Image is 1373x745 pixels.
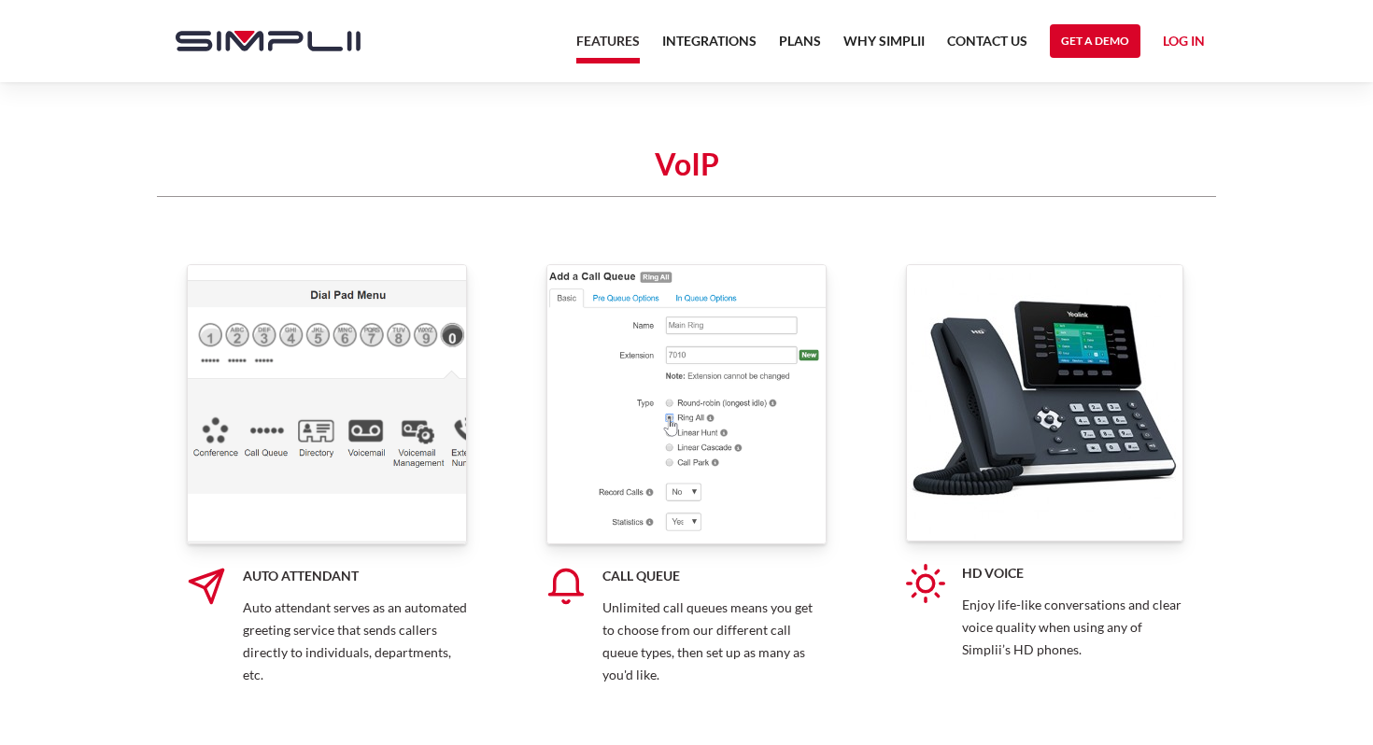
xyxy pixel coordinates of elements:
[602,567,827,585] h5: Call Queue
[243,597,467,686] p: Auto attendant serves as an automated greeting service that sends callers directly to individuals...
[576,30,640,63] a: Features
[176,31,361,51] img: Simplii
[947,30,1027,63] a: Contact US
[843,30,925,63] a: Why Simplii
[662,30,757,63] a: Integrations
[906,264,1186,708] a: HD VoiceEnjoy life-like conversations and clear voice quality when using any of Simplii’s HD phones.
[1050,24,1140,58] a: Get a Demo
[962,564,1186,583] h5: HD Voice
[243,567,467,585] h5: Auto Attendant
[779,30,821,63] a: Plans
[602,597,827,686] p: Unlimited call queues means you get to choose from our different call queue types, then set up as...
[962,594,1186,661] p: Enjoy life-like conversations and clear voice quality when using any of Simplii’s HD phones.
[187,264,467,708] a: Auto AttendantAuto attendant serves as an automated greeting service that sends callers directly ...
[1163,30,1205,58] a: Log in
[157,155,1216,197] h5: VoIP
[546,264,827,708] a: Call QueueUnlimited call queues means you get to choose from our different call queue types, then...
